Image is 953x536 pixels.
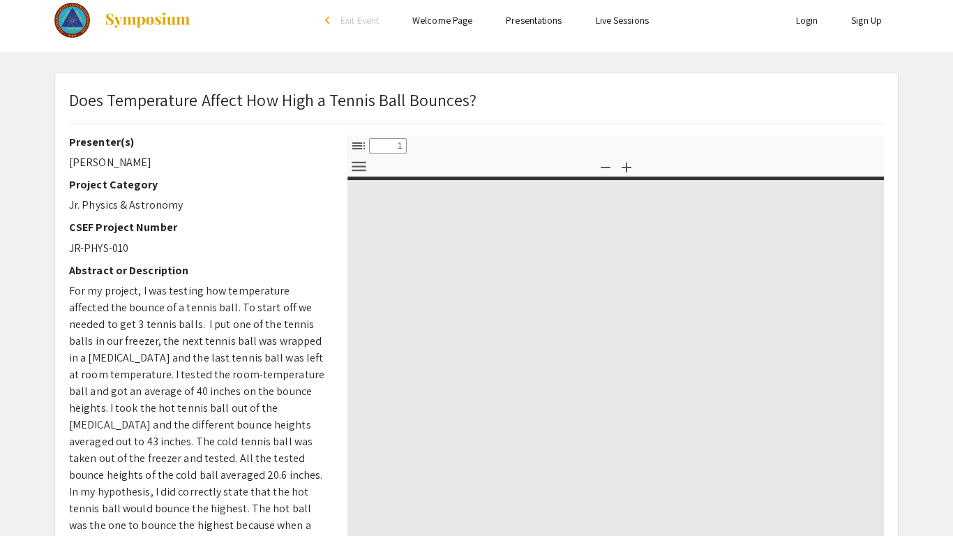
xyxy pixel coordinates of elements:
a: The 2023 Colorado Science & Engineering Fair [54,3,191,38]
button: Toggle Sidebar [347,135,370,156]
p: Jr. Physics & Astronomy [69,197,327,214]
a: Presentations [506,14,562,27]
img: Symposium by ForagerOne [104,12,191,29]
button: Zoom In [615,156,638,177]
img: The 2023 Colorado Science & Engineering Fair [54,3,90,38]
p: Does Temperature Affect How High a Tennis Ball Bounces? [69,87,477,112]
button: Tools [347,156,370,177]
p: JR-PHYS-010 [69,240,327,257]
div: arrow_back_ios [325,16,333,24]
h2: CSEF Project Number [69,221,327,234]
button: Zoom Out [594,156,617,177]
input: Page [369,138,407,154]
a: Live Sessions [596,14,649,27]
h2: Presenter(s) [69,135,327,149]
a: Welcome Page [412,14,472,27]
h2: Abstract or Description [69,264,327,277]
p: [PERSON_NAME] [69,154,327,171]
a: Sign Up [851,14,882,27]
a: Login [796,14,818,27]
span: Exit Event [340,14,379,27]
h2: Project Category [69,178,327,191]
